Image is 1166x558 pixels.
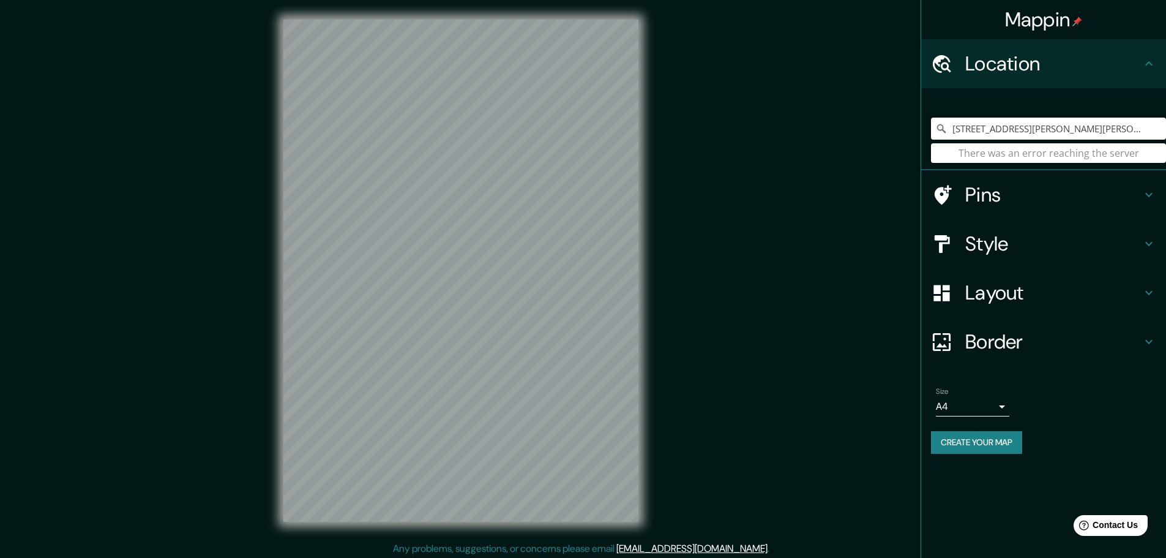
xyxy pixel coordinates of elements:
[936,386,949,397] label: Size
[769,541,771,556] div: .
[921,268,1166,317] div: Layout
[936,397,1009,417] div: A4
[931,143,1166,163] div: There was an error reaching the server
[965,330,1142,354] h4: Border
[921,39,1166,88] div: Location
[616,542,768,555] a: [EMAIL_ADDRESS][DOMAIN_NAME]
[965,281,1142,305] h4: Layout
[921,317,1166,366] div: Border
[283,20,638,522] canvas: Map
[965,232,1142,256] h4: Style
[1072,17,1082,26] img: pin-icon.png
[931,118,1166,140] input: Pick your city or area
[393,541,769,556] p: Any problems, suggestions, or concerns please email .
[931,431,1022,454] button: Create your map
[771,541,774,556] div: .
[965,51,1142,76] h4: Location
[965,183,1142,207] h4: Pins
[921,219,1166,268] div: Style
[921,170,1166,219] div: Pins
[1005,7,1083,32] h4: Mappin
[1057,510,1153,545] iframe: Help widget launcher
